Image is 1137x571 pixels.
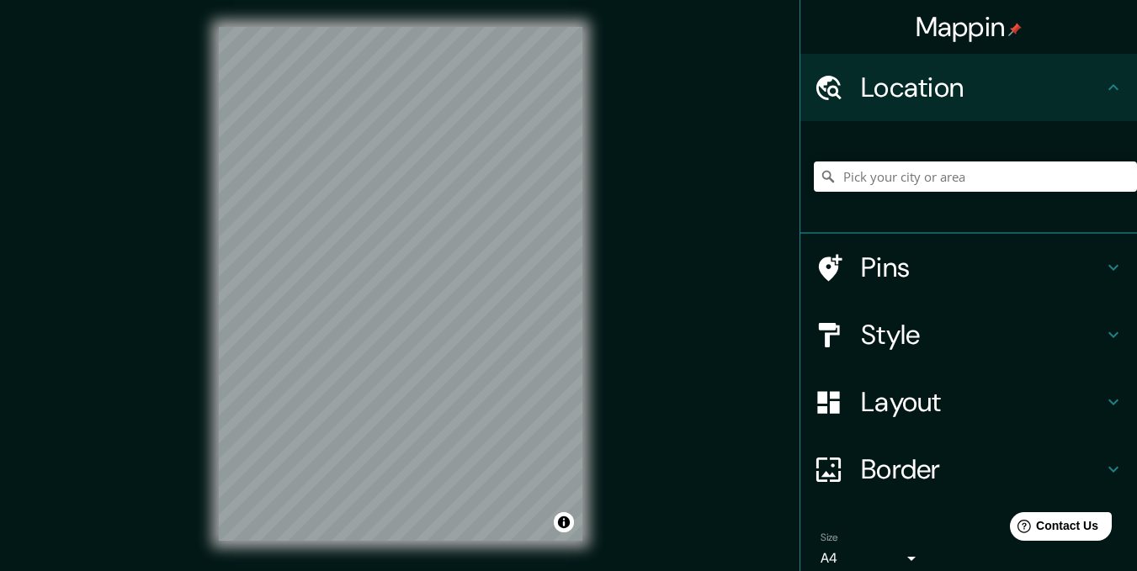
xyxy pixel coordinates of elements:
button: Toggle attribution [554,512,574,532]
div: Layout [800,368,1137,436]
input: Pick your city or area [814,161,1137,192]
label: Size [821,531,838,545]
h4: Mappin [916,10,1023,44]
h4: Location [861,71,1103,104]
h4: Style [861,318,1103,352]
h4: Layout [861,385,1103,419]
h4: Pins [861,251,1103,284]
iframe: Help widget launcher [987,505,1118,552]
div: Pins [800,234,1137,301]
img: pin-icon.png [1008,23,1022,36]
canvas: Map [219,27,582,541]
div: Location [800,54,1137,121]
div: Border [800,436,1137,503]
h4: Border [861,452,1103,486]
div: Style [800,301,1137,368]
